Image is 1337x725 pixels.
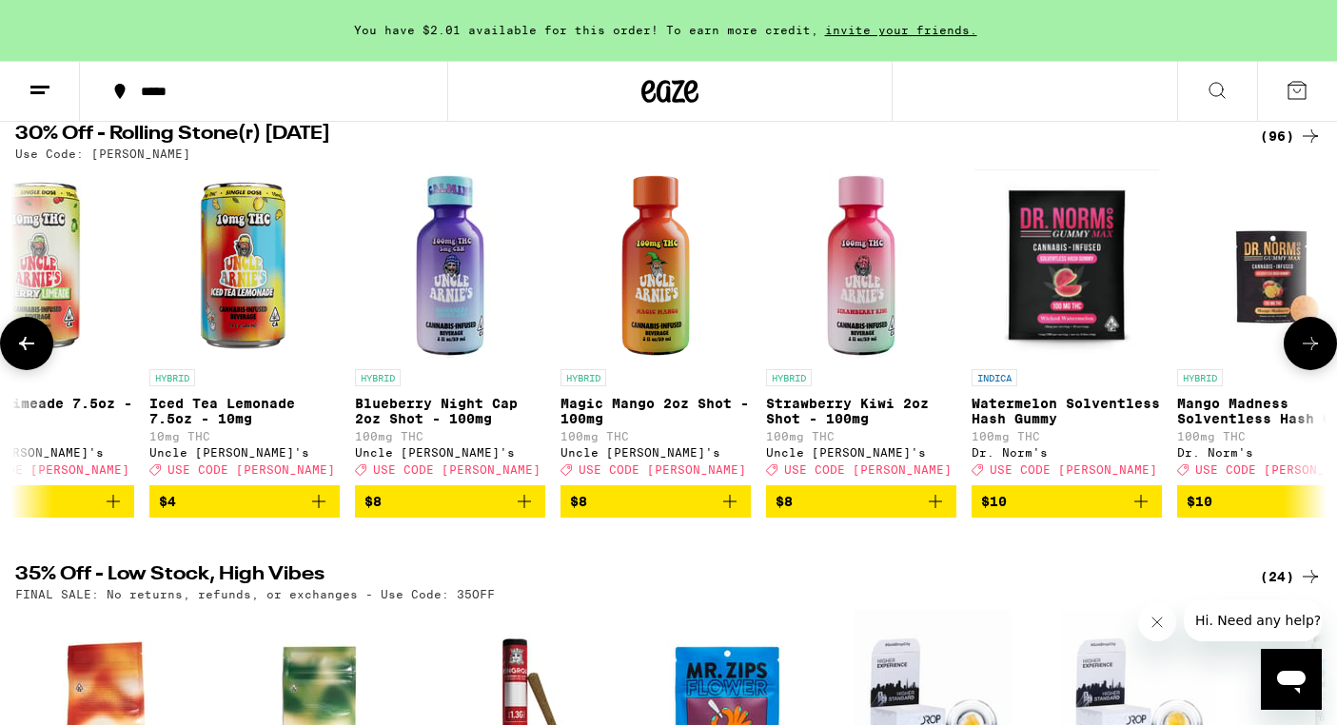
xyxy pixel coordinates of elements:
[560,485,751,518] button: Add to bag
[1138,603,1176,641] iframe: Close message
[818,24,984,36] span: invite your friends.
[15,125,1229,147] h2: 30% Off - Rolling Stone(r) [DATE]
[159,494,176,509] span: $4
[355,169,545,360] img: Uncle Arnie's - Blueberry Night Cap 2oz Shot - 100mg
[1260,565,1322,588] a: (24)
[570,494,587,509] span: $8
[149,169,340,360] img: Uncle Arnie's - Iced Tea Lemonade 7.5oz - 10mg
[776,494,793,509] span: $8
[560,169,751,360] img: Uncle Arnie's - Magic Mango 2oz Shot - 100mg
[766,369,812,386] p: HYBRID
[766,430,956,442] p: 100mg THC
[15,588,495,600] p: FINAL SALE: No returns, refunds, or exchanges - Use Code: 35OFF
[354,24,818,36] span: You have $2.01 available for this order! To earn more credit,
[355,430,545,442] p: 100mg THC
[560,396,751,426] p: Magic Mango 2oz Shot - 100mg
[560,369,606,386] p: HYBRID
[149,169,340,485] a: Open page for Iced Tea Lemonade 7.5oz - 10mg from Uncle Arnie's
[766,446,956,459] div: Uncle [PERSON_NAME]'s
[972,369,1017,386] p: INDICA
[1260,125,1322,147] a: (96)
[972,430,1162,442] p: 100mg THC
[149,446,340,459] div: Uncle [PERSON_NAME]'s
[972,169,1162,485] a: Open page for Watermelon Solventless Hash Gummy from Dr. Norm's
[149,485,340,518] button: Add to bag
[15,147,190,160] p: Use Code: [PERSON_NAME]
[15,565,1229,588] h2: 35% Off - Low Stock, High Vibes
[560,169,751,485] a: Open page for Magic Mango 2oz Shot - 100mg from Uncle Arnie's
[149,430,340,442] p: 10mg THC
[149,396,340,426] p: Iced Tea Lemonade 7.5oz - 10mg
[355,485,545,518] button: Add to bag
[766,485,956,518] button: Add to bag
[990,463,1157,476] span: USE CODE [PERSON_NAME]
[972,446,1162,459] div: Dr. Norm's
[981,494,1007,509] span: $10
[167,463,335,476] span: USE CODE [PERSON_NAME]
[560,430,751,442] p: 100mg THC
[974,169,1158,360] img: Dr. Norm's - Watermelon Solventless Hash Gummy
[1184,599,1322,641] iframe: Message from company
[972,485,1162,518] button: Add to bag
[766,169,956,360] img: Uncle Arnie's - Strawberry Kiwi 2oz Shot - 100mg
[355,369,401,386] p: HYBRID
[972,396,1162,426] p: Watermelon Solventless Hash Gummy
[560,446,751,459] div: Uncle [PERSON_NAME]'s
[373,463,541,476] span: USE CODE [PERSON_NAME]
[766,396,956,426] p: Strawberry Kiwi 2oz Shot - 100mg
[149,369,195,386] p: HYBRID
[355,396,545,426] p: Blueberry Night Cap 2oz Shot - 100mg
[355,446,545,459] div: Uncle [PERSON_NAME]'s
[1177,369,1223,386] p: HYBRID
[355,169,545,485] a: Open page for Blueberry Night Cap 2oz Shot - 100mg from Uncle Arnie's
[766,169,956,485] a: Open page for Strawberry Kiwi 2oz Shot - 100mg from Uncle Arnie's
[1187,494,1212,509] span: $10
[579,463,746,476] span: USE CODE [PERSON_NAME]
[784,463,952,476] span: USE CODE [PERSON_NAME]
[1261,649,1322,710] iframe: Button to launch messaging window
[364,494,382,509] span: $8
